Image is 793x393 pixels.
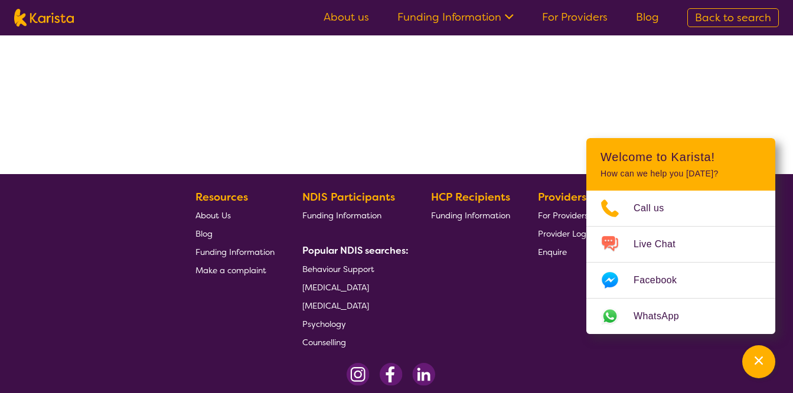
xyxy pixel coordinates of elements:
[302,190,395,204] b: NDIS Participants
[431,210,510,221] span: Funding Information
[195,206,275,224] a: About Us
[538,228,593,239] span: Provider Login
[302,315,404,333] a: Psychology
[302,210,381,221] span: Funding Information
[538,224,593,243] a: Provider Login
[302,260,404,278] a: Behaviour Support
[634,271,691,289] span: Facebook
[634,199,678,217] span: Call us
[586,299,775,334] a: Web link opens in a new tab.
[302,300,369,311] span: [MEDICAL_DATA]
[195,243,275,261] a: Funding Information
[538,243,593,261] a: Enquire
[195,261,275,279] a: Make a complaint
[742,345,775,378] button: Channel Menu
[586,138,775,334] div: Channel Menu
[195,224,275,243] a: Blog
[634,235,690,253] span: Live Chat
[195,190,248,204] b: Resources
[324,10,369,24] a: About us
[195,228,213,239] span: Blog
[601,150,761,164] h2: Welcome to Karista!
[538,210,588,221] span: For Providers
[412,363,435,386] img: LinkedIn
[431,206,510,224] a: Funding Information
[601,169,761,179] p: How can we help you [DATE]?
[302,278,404,296] a: [MEDICAL_DATA]
[431,190,510,204] b: HCP Recipients
[634,307,693,325] span: WhatsApp
[542,10,608,24] a: For Providers
[379,363,403,386] img: Facebook
[195,210,231,221] span: About Us
[14,9,74,27] img: Karista logo
[302,282,369,293] span: [MEDICAL_DATA]
[636,10,659,24] a: Blog
[347,363,370,386] img: Instagram
[302,296,404,315] a: [MEDICAL_DATA]
[302,206,404,224] a: Funding Information
[302,337,346,348] span: Counselling
[195,265,266,276] span: Make a complaint
[397,10,514,24] a: Funding Information
[195,247,275,257] span: Funding Information
[687,8,779,27] a: Back to search
[695,11,771,25] span: Back to search
[302,264,374,274] span: Behaviour Support
[538,190,586,204] b: Providers
[302,244,409,257] b: Popular NDIS searches:
[302,319,346,329] span: Psychology
[538,206,593,224] a: For Providers
[302,333,404,351] a: Counselling
[538,247,567,257] span: Enquire
[586,191,775,334] ul: Choose channel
